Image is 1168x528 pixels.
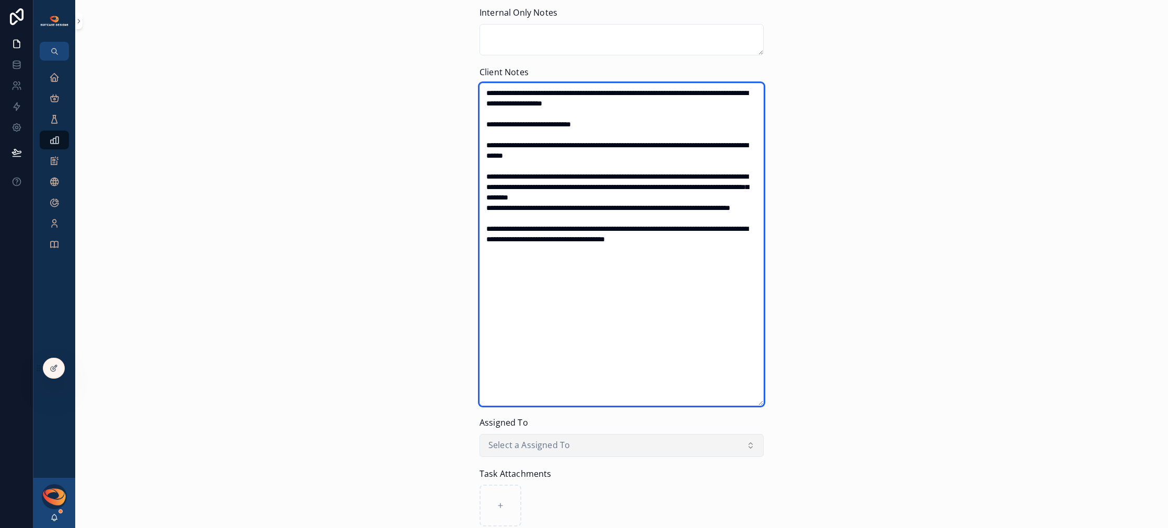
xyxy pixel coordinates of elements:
[480,66,529,78] span: Client Notes
[480,468,552,479] span: Task Attachments
[40,15,69,27] img: App logo
[488,439,570,452] span: Select a Assigned To
[33,61,75,267] div: scrollable content
[480,434,764,457] button: Select Button
[480,417,528,428] span: Assigned To
[480,7,557,18] span: Internal Only Notes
